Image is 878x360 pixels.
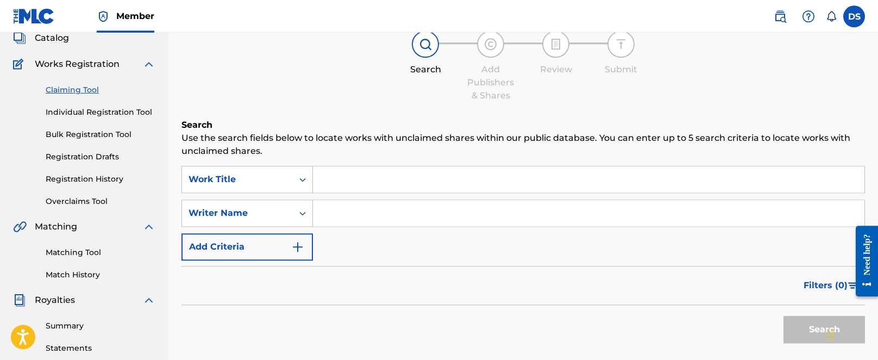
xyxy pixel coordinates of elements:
iframe: Resource Center [848,216,878,306]
a: Claiming Tool [46,84,155,96]
a: Registration Drafts [46,151,155,163]
div: Help [798,5,819,27]
img: expand [142,58,155,71]
a: CatalogCatalog [13,32,69,45]
div: Work Title [189,173,286,186]
button: Add Criteria [181,233,313,260]
a: Public Search [769,5,791,27]
a: Individual Registration Tool [46,107,155,118]
span: Matching [35,220,77,233]
img: step indicator icon for Search [419,38,432,51]
a: Summary [46,320,155,332]
img: 9d2ae6d4665cec9f34b9.svg [291,240,304,253]
img: help [802,10,815,23]
img: Works Registration [13,58,27,71]
img: expand [142,294,155,307]
img: step indicator icon for Add Publishers & Shares [484,38,497,51]
span: Works Registration [35,58,120,71]
img: search [774,10,787,23]
a: Match History [46,269,155,281]
span: Catalog [35,32,69,45]
a: Overclaims Tool [46,196,155,207]
div: Submit [594,63,648,76]
form: Search Form [181,166,865,349]
div: Notifications [826,11,837,22]
p: Use the search fields below to locate works with unclaimed shares within our public database. You... [181,132,865,158]
h6: Search [181,119,865,132]
img: step indicator icon for Submit [614,38,628,51]
div: Search [398,63,453,76]
div: Writer Name [189,207,286,220]
span: Member [116,10,154,22]
img: Royalties [13,294,26,307]
img: Top Rightsholder [97,10,110,23]
img: step indicator icon for Review [549,38,562,51]
span: Filters ( 0 ) [804,279,848,292]
a: Matching Tool [46,247,155,258]
span: Royalties [35,294,75,307]
button: Filters (0) [797,272,865,299]
img: MLC Logo [13,8,55,24]
img: Matching [13,220,27,233]
a: Registration History [46,173,155,185]
div: Review [529,63,583,76]
div: User Menu [843,5,865,27]
div: Drag [827,319,833,351]
img: expand [142,220,155,233]
a: Statements [46,343,155,354]
a: Bulk Registration Tool [46,129,155,140]
iframe: Chat Widget [824,308,878,360]
div: Add Publishers & Shares [463,63,518,102]
img: Catalog [13,32,26,45]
